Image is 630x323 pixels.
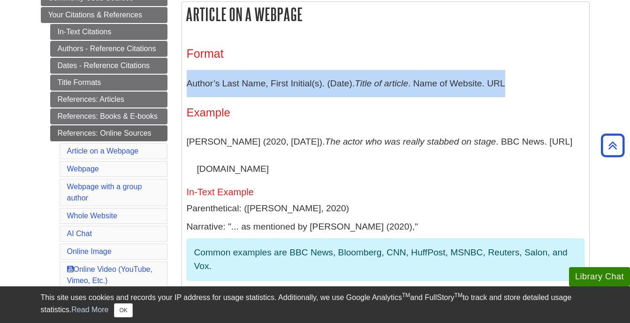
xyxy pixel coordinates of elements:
[187,187,584,197] h5: In-Text Example
[50,24,167,40] a: In-Text Citations
[41,7,167,23] a: Your Citations & References
[355,78,408,88] i: Title of article
[182,2,589,27] h2: Article on a Webpage
[50,92,167,108] a: References: Articles
[598,139,628,152] a: Back to Top
[67,183,142,202] a: Webpage with a group author
[41,292,590,317] div: This site uses cookies and records your IP address for usage statistics. Additionally, we use Goo...
[50,125,167,141] a: References: Online Sources
[67,247,112,255] a: Online Image
[187,128,584,182] p: [PERSON_NAME] (2020, [DATE]). . BBC News. [URL][DOMAIN_NAME]
[67,212,117,220] a: Whole Website
[325,137,496,146] i: The actor who was really stabbed on stage
[194,246,577,273] p: Common examples are BBC News, Bloomberg, CNN, HuffPost, MSNBC, Reuters, Salon, and Vox.
[50,75,167,91] a: Title Formats
[67,265,152,285] a: Online Video (YouTube, Vimeo, Etc.)
[187,70,584,97] p: Author’s Last Name, First Initial(s). (Date). . Name of Website. URL
[455,292,463,299] sup: TM
[71,306,108,314] a: Read More
[50,41,167,57] a: Authors - Reference Citations
[114,303,132,317] button: Close
[402,292,410,299] sup: TM
[67,147,139,155] a: Article on a Webpage
[187,47,584,61] h3: Format
[187,107,584,119] h4: Example
[569,267,630,286] button: Library Chat
[50,58,167,74] a: Dates - Reference Citations
[187,220,584,234] p: Narrative: "... as mentioned by [PERSON_NAME] (2020),"
[50,108,167,124] a: References: Books & E-books
[67,230,92,238] a: AI Chat
[67,165,99,173] a: Webpage
[48,11,142,19] span: Your Citations & References
[187,202,584,215] p: Parenthetical: ([PERSON_NAME], 2020)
